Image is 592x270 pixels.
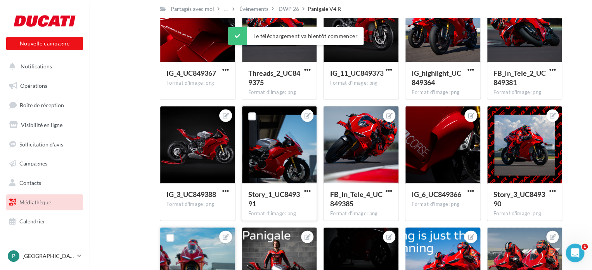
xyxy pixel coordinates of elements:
[5,97,85,113] a: Boîte de réception
[493,190,545,208] span: Story_3_UC849390
[330,210,392,217] div: Format d'image: png
[228,27,364,45] div: Le téléchargement va bientôt commencer
[582,244,588,250] span: 1
[412,201,474,208] div: Format d'image: png
[330,69,383,77] span: IG_11_UC849373
[19,218,45,225] span: Calendrier
[330,80,392,87] div: Format d'image: png
[412,69,461,87] span: IG_highlight_UC849364
[248,89,311,96] div: Format d'image: png
[5,117,85,133] a: Visibilité en ligne
[6,37,83,50] button: Nouvelle campagne
[5,175,85,191] a: Contacts
[279,5,299,13] div: DWP 26
[166,201,229,208] div: Format d'image: png
[166,69,216,77] span: IG_4_UC849367
[12,252,16,260] span: P
[19,141,63,147] span: Sollicitation d'avis
[412,89,474,96] div: Format d'image: png
[23,252,74,260] p: [GEOGRAPHIC_DATA]
[19,179,41,186] span: Contacts
[5,136,85,153] a: Sollicitation d'avis
[19,199,51,206] span: Médiathèque
[248,190,300,208] span: Story_1_UC849391
[493,89,556,96] div: Format d'image: png
[5,78,85,94] a: Opérations
[566,244,584,262] iframe: Intercom live chat
[6,249,83,263] a: P [GEOGRAPHIC_DATA]
[5,155,85,172] a: Campagnes
[166,80,229,87] div: Format d'image: png
[5,213,85,230] a: Calendrier
[308,5,341,13] div: Panigale V4 R
[248,210,311,217] div: Format d'image: png
[412,190,461,199] span: IG_6_UC849366
[20,82,47,89] span: Opérations
[171,5,214,13] div: Partagés avec moi
[248,69,300,87] span: Threads_2_UC849375
[21,63,52,70] span: Notifications
[21,122,62,128] span: Visibilité en ligne
[166,190,216,199] span: IG_3_UC849388
[20,102,64,108] span: Boîte de réception
[19,160,47,167] span: Campagnes
[239,5,268,13] div: Événements
[493,210,556,217] div: Format d'image: png
[493,69,546,87] span: FB_In_Tele_2_UC849381
[5,194,85,211] a: Médiathèque
[5,58,81,75] button: Notifications
[223,3,229,14] div: ...
[330,190,382,208] span: FB_In_Tele_4_UC849385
